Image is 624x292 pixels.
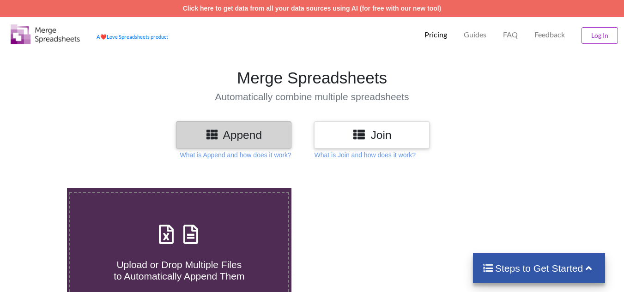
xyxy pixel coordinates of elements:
a: Click here to get data from all your data sources using AI (for free with our new tool) [183,5,442,12]
h4: Steps to Get Started [482,262,596,274]
p: Guides [464,30,486,40]
a: AheartLove Spreadsheets product [97,34,168,40]
p: Pricing [424,30,447,40]
p: What is Join and how does it work? [314,150,415,160]
p: FAQ [503,30,518,40]
span: heart [100,34,107,40]
h3: Join [321,128,423,142]
img: Logo.png [11,24,80,44]
p: What is Append and how does it work? [180,150,291,160]
button: Log In [582,27,618,44]
h3: Append [183,128,285,142]
span: Upload or Drop Multiple Files to Automatically Append Them [114,259,244,281]
span: Feedback [534,31,565,38]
